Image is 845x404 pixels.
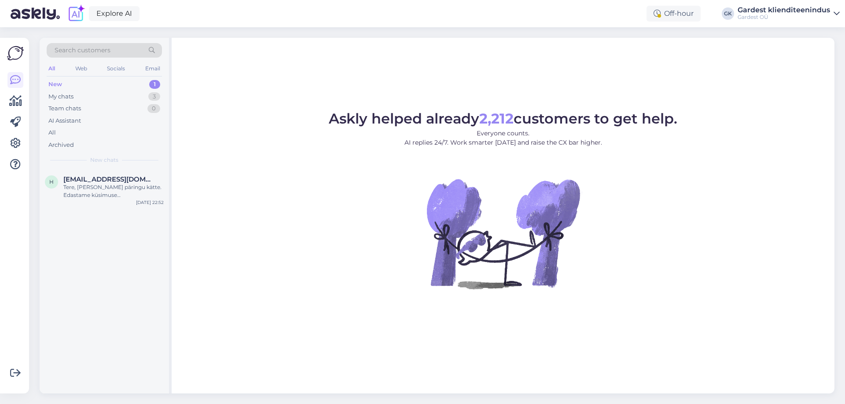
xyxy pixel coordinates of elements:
[647,6,701,22] div: Off-hour
[89,6,140,21] a: Explore AI
[424,154,582,313] img: No Chat active
[738,14,830,21] div: Gardest OÜ
[722,7,734,20] div: GK
[149,80,160,89] div: 1
[47,63,57,74] div: All
[479,110,514,127] b: 2,212
[48,141,74,149] div: Archived
[147,104,160,113] div: 0
[148,92,160,101] div: 3
[48,116,81,125] div: AI Assistant
[63,183,164,199] div: Tere, [PERSON_NAME] päringu kätte. Edastame küsimuse klienditeenindajale, kes vastab küsimusele e...
[738,7,830,14] div: Gardest klienditeenindus
[7,45,24,62] img: Askly Logo
[738,7,840,21] a: Gardest klienditeenindusGardest OÜ
[67,4,85,23] img: explore-ai
[55,46,110,55] span: Search customers
[143,63,162,74] div: Email
[329,129,677,147] p: Everyone counts. AI replies 24/7. Work smarter [DATE] and raise the CX bar higher.
[48,128,56,137] div: All
[329,110,677,127] span: Askly helped already customers to get help.
[48,104,81,113] div: Team chats
[48,92,73,101] div: My chats
[49,178,54,185] span: h
[48,80,62,89] div: New
[105,63,127,74] div: Socials
[63,175,155,183] span: helinareining@yahoo.com
[73,63,89,74] div: Web
[136,199,164,206] div: [DATE] 22:52
[90,156,118,164] span: New chats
